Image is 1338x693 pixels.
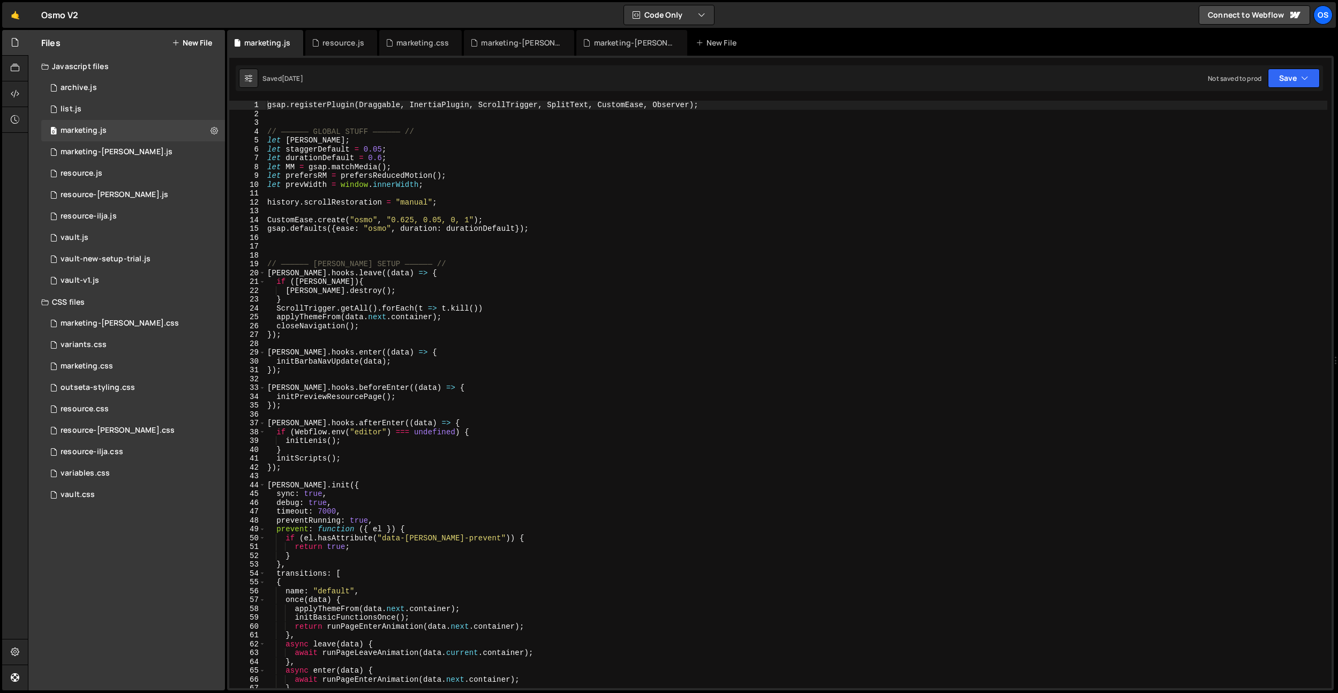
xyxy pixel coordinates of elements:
div: 21 [229,277,266,287]
div: 33 [229,383,266,393]
div: 40 [229,446,266,455]
div: 16596/45422.js [41,120,225,141]
div: Saved [262,74,303,83]
div: 51 [229,543,266,552]
div: [DATE] [282,74,303,83]
div: 59 [229,613,266,622]
div: Javascript files [28,56,225,77]
div: 39 [229,436,266,446]
span: 0 [50,127,57,136]
a: Connect to Webflow [1199,5,1310,25]
button: New File [172,39,212,47]
div: 50 [229,534,266,543]
div: 1 [229,101,266,110]
a: 🤙 [2,2,28,28]
div: resource.js [322,37,364,48]
div: 54 [229,569,266,578]
div: Os [1313,5,1333,25]
div: 43 [229,472,266,481]
div: 58 [229,605,266,614]
div: Osmo V2 [41,9,78,21]
div: 61 [229,631,266,640]
div: 16596/45133.js [41,227,225,248]
div: 7 [229,154,266,163]
div: 30 [229,357,266,366]
div: variants.css [61,340,107,350]
div: 63 [229,649,266,658]
div: 45 [229,489,266,499]
div: marketing.css [61,361,113,371]
div: 27 [229,330,266,340]
div: variables.css [61,469,110,478]
div: 16 [229,233,266,243]
div: marketing.css [396,37,449,48]
div: 37 [229,419,266,428]
div: resource-[PERSON_NAME].js [61,190,168,200]
div: 64 [229,658,266,667]
div: marketing-[PERSON_NAME].css [481,37,561,48]
div: 16596/46195.js [41,206,225,227]
div: 56 [229,587,266,596]
div: 41 [229,454,266,463]
div: 60 [229,622,266,631]
div: 46 [229,499,266,508]
div: 26 [229,322,266,331]
div: 67 [229,684,266,693]
div: 2 [229,110,266,119]
div: 17 [229,242,266,251]
div: 8 [229,163,266,172]
div: marketing-[PERSON_NAME].js [594,37,674,48]
div: 34 [229,393,266,402]
div: 16596/45424.js [41,141,225,163]
div: list.js [61,104,81,114]
div: 16596/45153.css [41,484,225,506]
div: 9 [229,171,266,180]
div: resource.css [61,404,109,414]
div: 19 [229,260,266,269]
div: 16596/46210.js [41,77,225,99]
div: 52 [229,552,266,561]
div: 16596/45511.css [41,334,225,356]
div: 62 [229,640,266,649]
div: 28 [229,340,266,349]
div: 29 [229,348,266,357]
div: CSS files [28,291,225,313]
div: marketing-[PERSON_NAME].js [61,147,172,157]
div: 5 [229,136,266,145]
div: resource.js [61,169,102,178]
div: 49 [229,525,266,534]
div: 35 [229,401,266,410]
div: 38 [229,428,266,437]
div: 16596/46284.css [41,313,225,334]
div: 16596/46199.css [41,398,225,420]
div: 16596/45152.js [41,248,225,270]
div: vault-new-setup-trial.js [61,254,151,264]
div: 16596/46194.js [41,184,225,206]
div: 14 [229,216,266,225]
div: resource-ilja.js [61,212,117,221]
div: 16596/46196.css [41,420,225,441]
div: 53 [229,560,266,569]
div: 23 [229,295,266,304]
div: Not saved to prod [1208,74,1261,83]
div: 11 [229,189,266,198]
div: vault.js [61,233,88,243]
div: 16596/46183.js [41,163,225,184]
div: marketing-[PERSON_NAME].css [61,319,179,328]
div: 42 [229,463,266,472]
div: 4 [229,127,266,137]
div: 22 [229,287,266,296]
div: 16596/45446.css [41,356,225,377]
h2: Files [41,37,61,49]
div: 66 [229,675,266,684]
div: 12 [229,198,266,207]
div: 16596/45154.css [41,463,225,484]
div: New File [696,37,741,48]
div: 15 [229,224,266,233]
div: marketing.js [61,126,107,135]
div: resource-[PERSON_NAME].css [61,426,175,435]
div: 3 [229,118,266,127]
button: Save [1268,69,1320,88]
div: outseta-styling.css [61,383,135,393]
div: 6 [229,145,266,154]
